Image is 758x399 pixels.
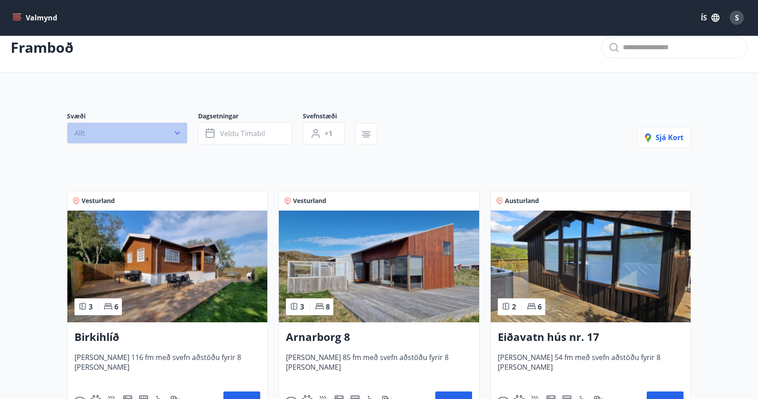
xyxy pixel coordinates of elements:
span: Dagsetningar [198,112,303,122]
span: +1 [324,129,332,138]
span: [PERSON_NAME] 54 fm með svefn aðstöðu fyrir 8 [PERSON_NAME] [498,352,684,382]
span: S [735,13,739,23]
img: Paella dish [491,211,691,322]
span: Vesturland [82,196,115,205]
span: 3 [300,302,304,312]
span: 8 [326,302,330,312]
span: [PERSON_NAME] 85 fm með svefn aðstöðu fyrir 8 [PERSON_NAME] [286,352,472,382]
span: 3 [89,302,93,312]
span: Veldu tímabil [220,129,265,138]
button: S [726,7,747,28]
span: 6 [538,302,542,312]
h3: Eiðavatn hús nr. 17 [498,329,684,345]
h3: Arnarborg 8 [286,329,472,345]
span: Austurland [505,196,539,205]
p: Framboð [11,38,74,57]
button: menu [11,10,61,26]
span: 6 [114,302,118,312]
button: Allt [67,122,188,144]
span: [PERSON_NAME] 116 fm með svefn aðstöðu fyrir 8 [PERSON_NAME] [74,352,260,382]
span: Vesturland [293,196,326,205]
img: Paella dish [67,211,267,322]
span: Svefnstæði [303,112,355,122]
button: Veldu tímabil [198,122,292,145]
span: Allt [74,128,85,138]
span: Sjá kort [645,133,684,142]
span: 2 [512,302,516,312]
button: +1 [303,122,344,145]
img: Paella dish [279,211,479,322]
span: Svæði [67,112,198,122]
h3: Birkihlíð [74,329,260,345]
button: ÍS [696,10,724,26]
button: Sjá kort [637,127,691,148]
